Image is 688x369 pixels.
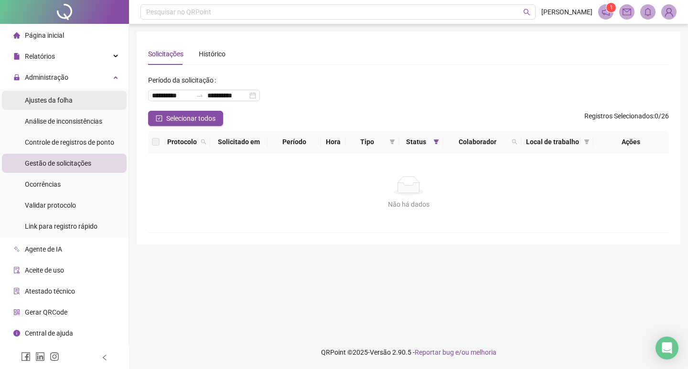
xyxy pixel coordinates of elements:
span: filter [387,135,397,149]
span: [PERSON_NAME] [541,7,592,17]
span: search [201,139,206,145]
div: Não há dados [160,199,657,210]
span: Versão [370,348,391,356]
span: Agente de IA [25,245,62,253]
span: filter [584,139,590,145]
button: Selecionar todos [148,111,223,126]
span: mail [623,8,631,16]
span: notification [602,8,610,16]
span: Relatórios [25,53,55,60]
span: check-square [156,115,162,122]
div: Ações [597,137,665,147]
th: Hora [321,131,345,153]
span: Selecionar todos [166,113,215,124]
span: solution [13,288,20,295]
span: instagram [50,352,59,361]
div: Histórico [199,49,226,59]
span: file [13,53,20,60]
span: Central de ajuda [25,329,73,337]
sup: 1 [606,3,616,12]
div: Solicitações [148,49,183,59]
span: filter [433,139,439,145]
span: audit [13,267,20,274]
span: Validar protocolo [25,201,76,209]
span: Link para registro rápido [25,222,97,230]
span: bell [644,8,652,16]
span: Ajustes da folha [25,96,73,104]
img: 89225 [662,5,676,19]
span: Registros Selecionados [584,112,653,120]
span: Reportar bug e/ou melhoria [415,348,496,356]
span: Gerar QRCode [25,308,67,316]
th: Período [268,131,321,153]
span: search [510,135,519,149]
span: home [13,32,20,39]
span: info-circle [13,330,20,337]
span: Ocorrências [25,180,61,188]
span: lock [13,74,20,81]
span: search [523,9,530,16]
span: filter [389,139,395,145]
footer: QRPoint © 2025 - 2.90.5 - [129,336,688,369]
span: Protocolo [167,137,197,147]
span: Status [403,137,430,147]
span: swap-right [196,92,204,99]
span: filter [431,135,441,149]
span: Gestão de solicitações [25,159,91,167]
span: left [101,354,108,361]
span: filter [582,135,591,149]
span: Controle de registros de ponto [25,138,114,146]
div: Open Intercom Messenger [656,337,678,359]
th: Solicitado em [210,131,268,153]
span: qrcode [13,309,20,316]
span: Página inicial [25,32,64,39]
span: search [199,135,208,149]
span: to [196,92,204,99]
span: Aceite de uso [25,266,64,274]
span: linkedin [35,352,45,361]
span: facebook [21,352,31,361]
span: 1 [610,4,613,11]
span: Atestado técnico [25,287,75,295]
span: Local de trabalho [525,137,580,147]
span: Análise de inconsistências [25,117,102,125]
span: Tipo [349,137,386,147]
span: : 0 / 26 [584,111,669,126]
label: Período da solicitação [148,73,220,88]
span: Colaborador [447,137,508,147]
span: Administração [25,74,68,81]
span: search [512,139,517,145]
